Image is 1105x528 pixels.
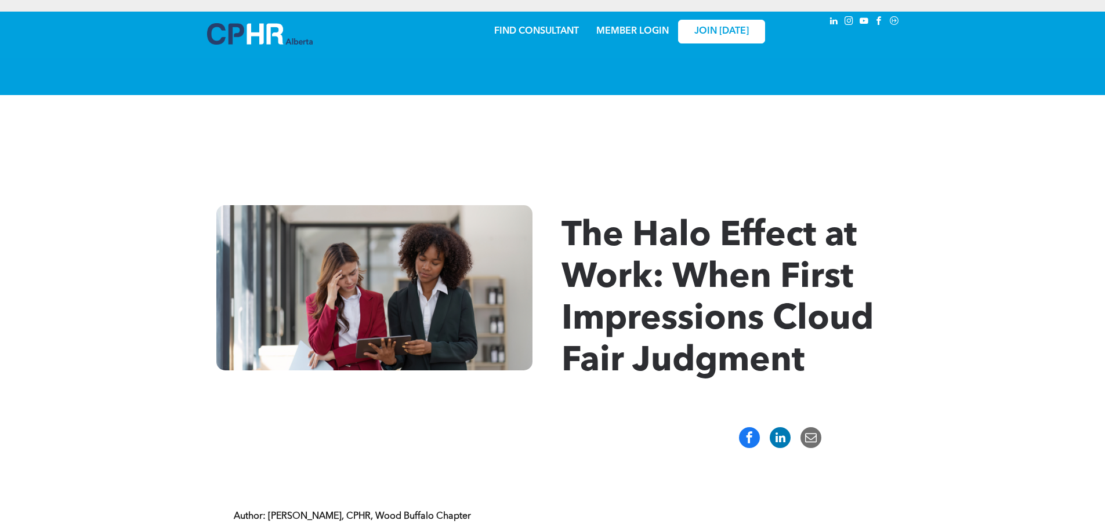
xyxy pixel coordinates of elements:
span: The Halo Effect at Work: When First Impressions Cloud Fair Judgment [561,219,874,379]
a: instagram [843,14,856,30]
a: youtube [858,14,871,30]
strong: Author [234,512,263,521]
a: linkedin [828,14,840,30]
span: JOIN [DATE] [694,26,749,37]
a: facebook [873,14,886,30]
strong: : [PERSON_NAME], CPHR, Wood Buffalo Chapter [263,512,471,521]
img: A blue and white logo for cp alberta [207,23,313,45]
a: Social network [888,14,901,30]
a: JOIN [DATE] [678,20,765,43]
a: MEMBER LOGIN [596,27,669,36]
a: FIND CONSULTANT [494,27,579,36]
